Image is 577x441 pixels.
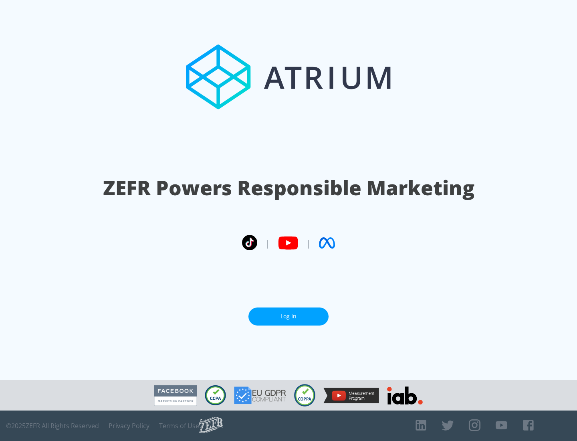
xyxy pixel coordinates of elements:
h1: ZEFR Powers Responsible Marketing [103,174,474,202]
img: IAB [387,386,423,405]
img: CCPA Compliant [205,385,226,405]
span: | [265,237,270,249]
a: Log In [248,307,329,326]
img: Facebook Marketing Partner [154,385,197,406]
span: © 2025 ZEFR All Rights Reserved [6,422,99,430]
img: YouTube Measurement Program [323,388,379,403]
a: Terms of Use [159,422,199,430]
span: | [306,237,311,249]
img: GDPR Compliant [234,386,286,404]
img: COPPA Compliant [294,384,315,407]
a: Privacy Policy [109,422,149,430]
